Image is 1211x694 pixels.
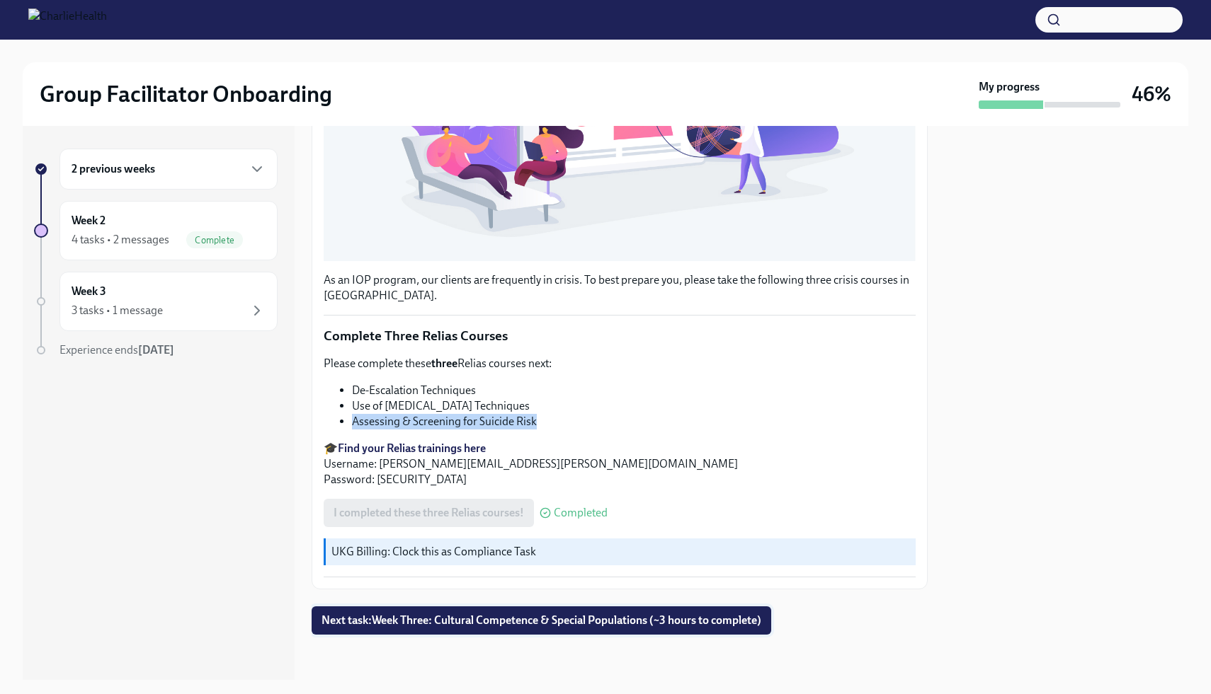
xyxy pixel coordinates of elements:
[324,272,916,303] p: As an IOP program, our clients are frequently in crisis. To best prepare you, please take the fol...
[186,235,243,245] span: Complete
[138,343,174,357] strong: [DATE]
[40,80,332,108] h2: Group Facilitator Onboarding
[72,161,155,177] h6: 2 previous weeks
[324,441,916,487] p: 🎓 Username: [PERSON_NAME][EMAIL_ADDRESS][PERSON_NAME][DOMAIN_NAME] Password: [SECURITY_DATA]
[338,441,486,455] a: Find your Relias trainings here
[34,272,278,331] a: Week 33 tasks • 1 message
[72,232,169,248] div: 4 tasks • 2 messages
[34,201,278,260] a: Week 24 tasks • 2 messagesComplete
[1132,81,1171,107] h3: 46%
[59,149,278,190] div: 2 previous weeks
[28,8,107,31] img: CharlieHealth
[352,414,916,429] li: Assessing & Screening for Suicide Risk
[324,327,916,345] p: Complete Three Relias Courses
[72,303,163,318] div: 3 tasks • 1 message
[72,284,106,299] h6: Week 3
[979,79,1040,95] strong: My progress
[352,383,916,398] li: De-Escalation Techniques
[352,398,916,414] li: Use of [MEDICAL_DATA] Techniques
[331,544,910,560] p: UKG Billing: Clock this as Compliance Task
[59,343,174,357] span: Experience ends
[431,357,457,370] strong: three
[554,507,608,519] span: Completed
[324,356,916,371] p: Please complete these Relias courses next:
[72,213,106,229] h6: Week 2
[322,613,761,628] span: Next task : Week Three: Cultural Competence & Special Populations (~3 hours to complete)
[312,606,771,635] button: Next task:Week Three: Cultural Competence & Special Populations (~3 hours to complete)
